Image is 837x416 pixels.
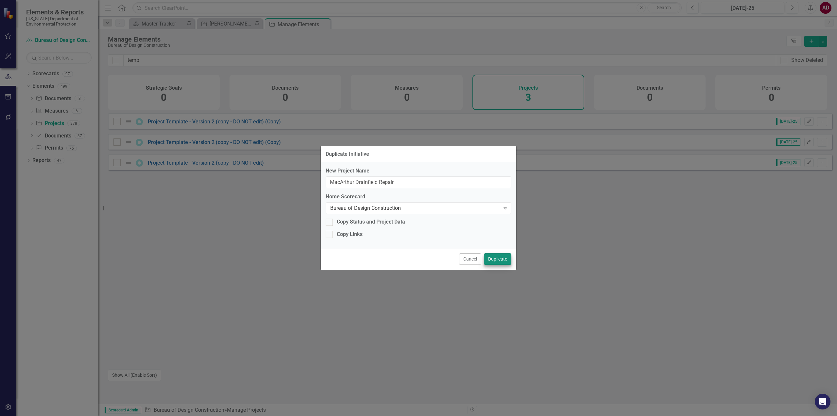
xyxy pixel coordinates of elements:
[326,176,511,189] input: Name
[815,394,830,409] div: Open Intercom Messenger
[484,253,511,265] button: Duplicate
[330,205,500,212] div: Bureau of Design Construction
[459,253,481,265] button: Cancel
[337,218,405,226] div: Copy Status and Project Data
[326,151,369,157] div: Duplicate Initiative
[326,167,511,175] label: New Project Name
[337,231,363,238] div: Copy Links
[326,193,511,201] label: Home Scorecard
